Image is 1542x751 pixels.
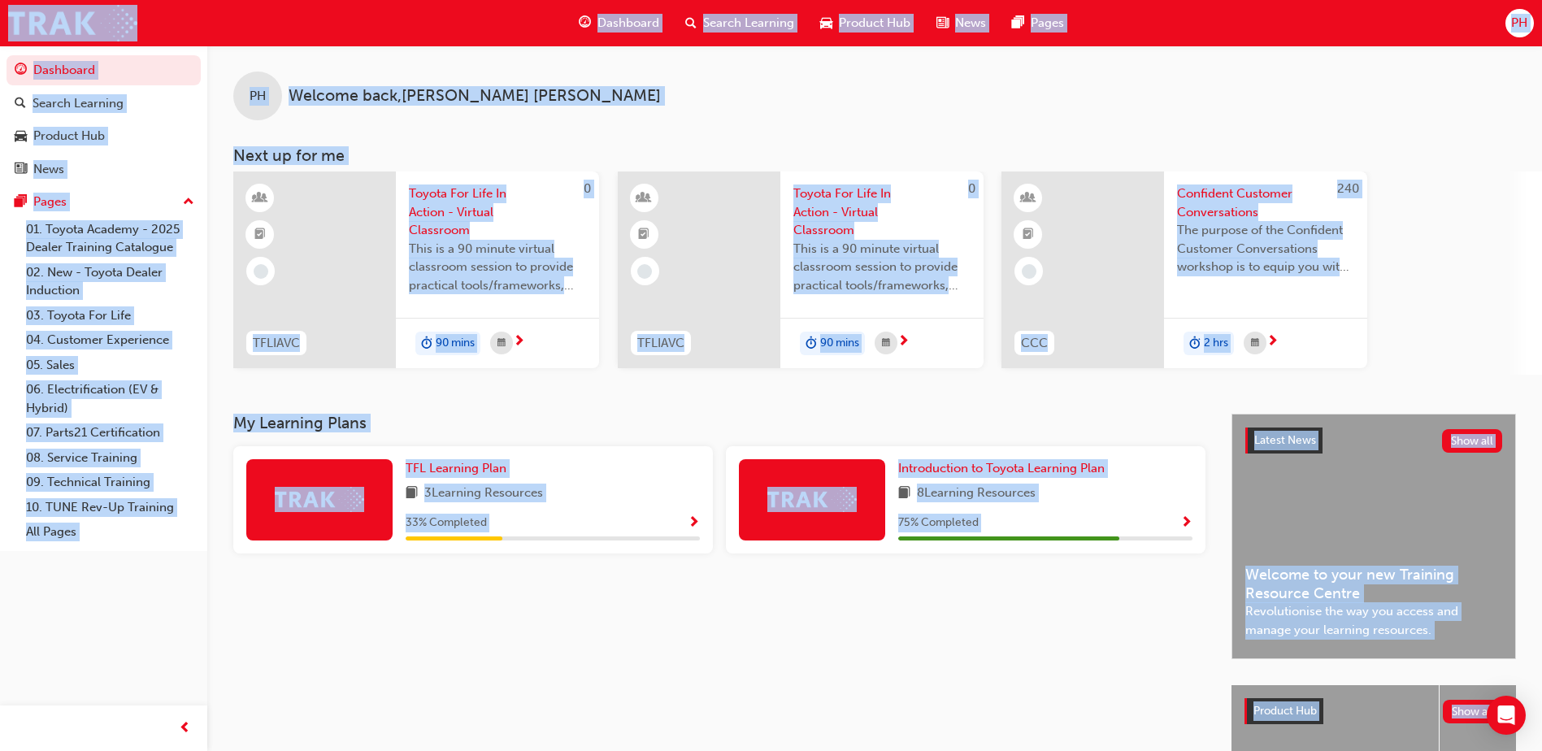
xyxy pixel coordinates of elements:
span: Product Hub [1253,704,1317,718]
span: car-icon [15,129,27,144]
span: guage-icon [579,13,591,33]
span: TFL Learning Plan [406,461,506,475]
span: duration-icon [421,333,432,354]
button: Show all [1442,429,1503,453]
span: Search Learning [703,14,794,33]
h3: My Learning Plans [233,414,1205,432]
a: 01. Toyota Academy - 2025 Dealer Training Catalogue [20,217,201,260]
a: 10. TUNE Rev-Up Training [20,495,201,520]
span: Toyota For Life In Action - Virtual Classroom [409,184,586,240]
span: car-icon [820,13,832,33]
span: PH [250,87,266,106]
span: Show Progress [1180,516,1192,531]
span: 240 [1337,181,1359,196]
span: next-icon [897,335,910,349]
span: Latest News [1254,433,1316,447]
span: 90 mins [436,334,475,353]
span: 33 % Completed [406,514,487,532]
button: Show all [1443,700,1504,723]
button: DashboardSearch LearningProduct HubNews [7,52,201,187]
span: calendar-icon [1251,333,1259,354]
span: booktick-icon [254,224,266,245]
button: Show Progress [1180,513,1192,533]
a: Product HubShow all [1244,698,1503,724]
span: Toyota For Life In Action - Virtual Classroom [793,184,971,240]
span: guage-icon [15,63,27,78]
button: Pages [7,187,201,217]
div: News [33,160,64,179]
a: news-iconNews [923,7,999,40]
span: up-icon [183,192,194,213]
span: Product Hub [839,14,910,33]
span: calendar-icon [497,333,506,354]
span: 2 hrs [1204,334,1228,353]
span: Welcome to your new Training Resource Centre [1245,566,1502,602]
a: 09. Technical Training [20,470,201,495]
span: prev-icon [179,718,191,739]
span: 75 % Completed [898,514,979,532]
span: news-icon [15,163,27,177]
span: booktick-icon [1023,224,1034,245]
a: Dashboard [7,55,201,85]
span: next-icon [513,335,525,349]
span: CCC [1021,334,1048,353]
span: Show Progress [688,516,700,531]
span: 0 [968,181,975,196]
div: Search Learning [33,94,124,113]
span: news-icon [936,13,949,33]
span: book-icon [406,484,418,504]
a: 07. Parts21 Certification [20,420,201,445]
a: guage-iconDashboard [566,7,672,40]
span: This is a 90 minute virtual classroom session to provide practical tools/frameworks, behaviours a... [409,240,586,295]
span: Dashboard [597,14,659,33]
span: duration-icon [806,333,817,354]
a: pages-iconPages [999,7,1077,40]
a: Product Hub [7,121,201,151]
span: Pages [1031,14,1064,33]
a: 0TFLIAVCToyota For Life In Action - Virtual ClassroomThis is a 90 minute virtual classroom sessio... [233,171,599,368]
span: News [955,14,986,33]
img: Trak [8,5,137,41]
a: Introduction to Toyota Learning Plan [898,459,1111,478]
span: The purpose of the Confident Customer Conversations workshop is to equip you with tools to commun... [1177,221,1354,276]
a: News [7,154,201,184]
a: 02. New - Toyota Dealer Induction [20,260,201,303]
h3: Next up for me [207,146,1542,165]
span: booktick-icon [638,224,649,245]
span: learningResourceType_INSTRUCTOR_LED-icon [638,188,649,209]
img: Trak [275,487,364,512]
span: Welcome back , [PERSON_NAME] [PERSON_NAME] [289,87,661,106]
span: learningResourceType_INSTRUCTOR_LED-icon [254,188,266,209]
div: Open Intercom Messenger [1487,696,1526,735]
span: 8 Learning Resources [917,484,1036,504]
a: 240CCCConfident Customer ConversationsThe purpose of the Confident Customer Conversations worksho... [1001,171,1367,368]
span: duration-icon [1189,333,1201,354]
div: Product Hub [33,127,105,145]
span: Revolutionise the way you access and manage your learning resources. [1245,602,1502,639]
a: 04. Customer Experience [20,328,201,353]
a: car-iconProduct Hub [807,7,923,40]
a: 08. Service Training [20,445,201,471]
span: next-icon [1266,335,1279,349]
img: Trak [767,487,857,512]
span: TFLIAVC [253,334,300,353]
span: Confident Customer Conversations [1177,184,1354,221]
span: calendar-icon [882,333,890,354]
span: 3 Learning Resources [424,484,543,504]
span: 0 [584,181,591,196]
span: 90 mins [820,334,859,353]
span: TFLIAVC [637,334,684,353]
span: search-icon [685,13,697,33]
a: 0TFLIAVCToyota For Life In Action - Virtual ClassroomThis is a 90 minute virtual classroom sessio... [618,171,984,368]
span: Introduction to Toyota Learning Plan [898,461,1105,475]
a: 06. Electrification (EV & Hybrid) [20,377,201,420]
a: TFL Learning Plan [406,459,513,478]
span: pages-icon [1012,13,1024,33]
div: Pages [33,193,67,211]
span: learningRecordVerb_NONE-icon [254,264,268,279]
a: Latest NewsShow all [1245,428,1502,454]
a: 05. Sales [20,353,201,378]
span: learningRecordVerb_NONE-icon [637,264,652,279]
